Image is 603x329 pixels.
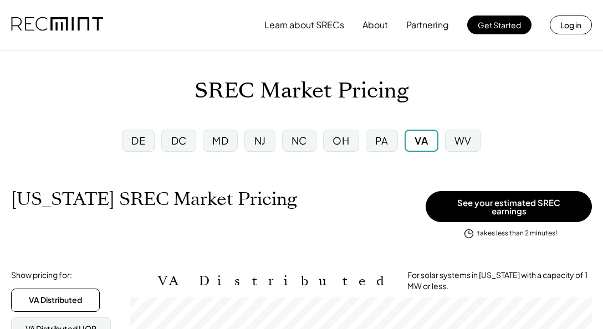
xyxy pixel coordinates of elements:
button: Learn about SRECs [264,14,344,36]
div: VA [415,133,428,147]
div: DE [131,133,145,147]
div: Show pricing for: [11,270,72,281]
div: OH [333,133,349,147]
div: MD [212,133,228,147]
div: VA Distributed [29,295,82,306]
h2: VA Distributed [158,273,391,289]
div: DC [171,133,187,147]
div: takes less than 2 minutes! [477,229,557,238]
div: PA [375,133,389,147]
button: Get Started [467,16,532,34]
div: NJ [254,133,266,147]
h1: SREC Market Pricing [195,78,408,104]
div: WV [454,133,472,147]
button: About [362,14,388,36]
img: recmint-logotype%403x.png [11,6,103,44]
div: NC [292,133,307,147]
div: For solar systems in [US_STATE] with a capacity of 1 MW or less. [407,270,592,291]
button: Partnering [406,14,449,36]
button: Log in [550,16,592,34]
h1: [US_STATE] SREC Market Pricing [11,188,297,210]
button: See your estimated SREC earnings [426,191,592,222]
